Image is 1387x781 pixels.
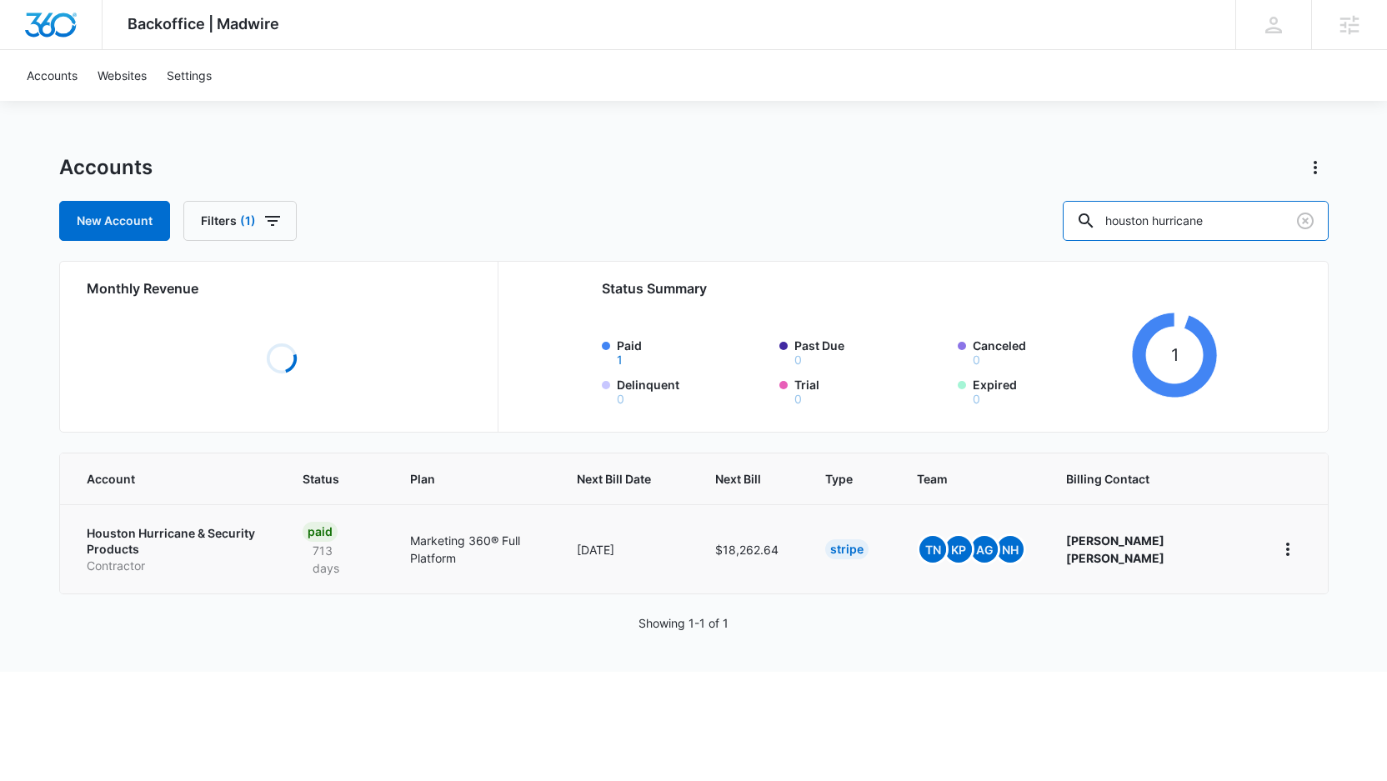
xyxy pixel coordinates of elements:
[557,504,695,593] td: [DATE]
[971,536,998,563] span: AG
[303,522,338,542] div: Paid
[602,278,1218,298] h2: Status Summary
[183,201,297,241] button: Filters(1)
[1274,536,1301,563] button: home
[1302,154,1329,181] button: Actions
[303,542,370,577] p: 713 days
[715,470,761,488] span: Next Bill
[59,201,170,241] a: New Account
[638,614,729,632] p: Showing 1-1 of 1
[87,278,478,298] h2: Monthly Revenue
[157,50,222,101] a: Settings
[617,376,770,405] label: Delinquent
[17,50,88,101] a: Accounts
[695,504,805,593] td: $18,262.64
[1292,208,1319,234] button: Clear
[973,376,1126,405] label: Expired
[410,532,537,567] p: Marketing 360® Full Platform
[825,539,869,559] div: Stripe
[617,354,623,366] button: Paid
[794,337,948,366] label: Past Due
[1066,533,1164,565] strong: [PERSON_NAME] [PERSON_NAME]
[303,470,346,488] span: Status
[87,558,263,574] p: Contractor
[919,536,946,563] span: TN
[1063,201,1329,241] input: Search
[617,337,770,366] label: Paid
[88,50,157,101] a: Websites
[577,470,651,488] span: Next Bill Date
[240,215,256,227] span: (1)
[87,525,263,558] p: Houston Hurricane & Security Products
[128,15,279,33] span: Backoffice | Madwire
[87,525,263,574] a: Houston Hurricane & Security ProductsContractor
[997,536,1024,563] span: NH
[973,337,1126,366] label: Canceled
[1171,344,1179,365] tspan: 1
[794,376,948,405] label: Trial
[825,470,853,488] span: Type
[917,470,1002,488] span: Team
[87,470,239,488] span: Account
[945,536,972,563] span: KP
[59,155,153,180] h1: Accounts
[1066,470,1234,488] span: Billing Contact
[410,470,537,488] span: Plan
